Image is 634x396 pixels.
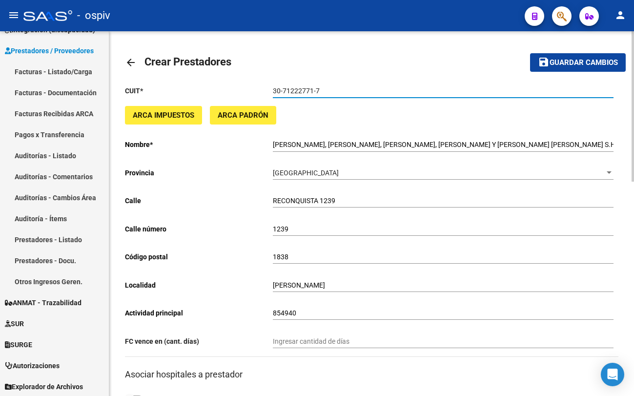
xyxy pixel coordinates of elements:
[125,224,273,234] p: Calle número
[5,360,60,371] span: Autorizaciones
[125,85,273,96] p: CUIT
[125,195,273,206] p: Calle
[614,9,626,21] mat-icon: person
[8,9,20,21] mat-icon: menu
[77,5,110,26] span: - ospiv
[125,139,273,150] p: Nombre
[125,336,273,347] p: FC vence en (cant. días)
[550,59,618,67] span: Guardar cambios
[538,56,550,68] mat-icon: save
[530,53,626,71] button: Guardar cambios
[273,169,339,177] span: [GEOGRAPHIC_DATA]
[125,280,273,291] p: Localidad
[133,111,194,120] span: ARCA Impuestos
[5,318,24,329] span: SUR
[210,106,276,124] button: ARCA Padrón
[218,111,268,120] span: ARCA Padrón
[5,339,32,350] span: SURGE
[125,368,618,381] h3: Asociar hospitales a prestador
[125,308,273,318] p: Actividad principal
[125,251,273,262] p: Código postal
[125,167,273,178] p: Provincia
[144,56,231,68] span: Crear Prestadores
[5,297,82,308] span: ANMAT - Trazabilidad
[5,45,94,56] span: Prestadores / Proveedores
[5,381,83,392] span: Explorador de Archivos
[601,363,624,386] div: Open Intercom Messenger
[125,57,137,68] mat-icon: arrow_back
[125,106,202,124] button: ARCA Impuestos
